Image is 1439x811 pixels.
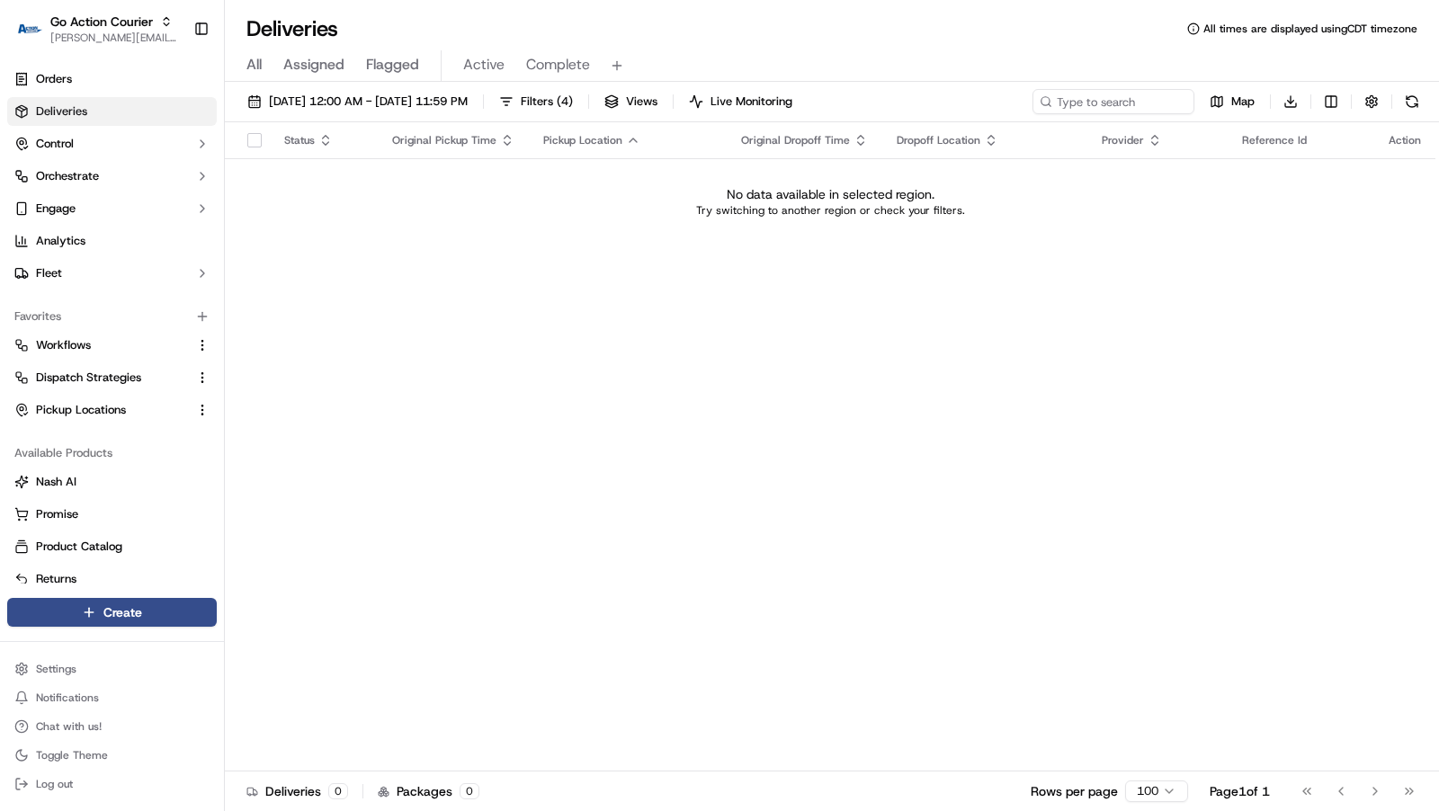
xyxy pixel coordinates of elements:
span: All times are displayed using CDT timezone [1203,22,1417,36]
span: Flagged [366,54,419,76]
span: Reference Id [1242,133,1307,147]
p: Rows per page [1031,782,1118,800]
button: Filters(4) [491,89,581,114]
div: Page 1 of 1 [1210,782,1270,800]
button: [DATE] 12:00 AM - [DATE] 11:59 PM [239,89,476,114]
span: Pickup Locations [36,402,126,418]
a: Orders [7,65,217,94]
span: Settings [36,662,76,676]
div: Action [1389,133,1421,147]
button: Dispatch Strategies [7,363,217,392]
span: Original Dropoff Time [741,133,850,147]
button: Toggle Theme [7,743,217,768]
span: Control [36,136,74,152]
a: Promise [14,506,210,522]
button: Chat with us! [7,714,217,739]
span: Status [284,133,315,147]
button: Control [7,129,217,158]
span: Active [463,54,505,76]
div: 0 [460,783,479,799]
span: Workflows [36,337,91,353]
span: Product Catalog [36,539,122,555]
button: Product Catalog [7,532,217,561]
button: Refresh [1399,89,1425,114]
a: Returns [14,571,210,587]
span: [DATE] 12:00 AM - [DATE] 11:59 PM [269,94,468,110]
span: Log out [36,777,73,791]
span: All [246,54,262,76]
input: Type to search [1032,89,1194,114]
span: Chat with us! [36,719,102,734]
button: Workflows [7,331,217,360]
div: 0 [328,783,348,799]
div: Packages [378,782,479,800]
button: Settings [7,656,217,682]
span: Map [1231,94,1255,110]
button: Views [596,89,666,114]
span: Toggle Theme [36,748,108,762]
button: Map [1202,89,1263,114]
div: Favorites [7,302,217,331]
span: Promise [36,506,78,522]
a: Nash AI [14,474,210,490]
p: No data available in selected region. [727,185,934,203]
div: Available Products [7,439,217,468]
button: Go Action Courier [50,13,153,31]
button: Fleet [7,259,217,288]
span: Live Monitoring [711,94,792,110]
button: Orchestrate [7,162,217,191]
button: Returns [7,565,217,593]
p: Try switching to another region or check your filters. [696,203,965,218]
span: Original Pickup Time [392,133,496,147]
span: Returns [36,571,76,587]
button: Pickup Locations [7,396,217,424]
button: Promise [7,500,217,529]
span: Complete [526,54,590,76]
span: Orchestrate [36,168,99,184]
span: Create [103,603,142,621]
button: Create [7,598,217,627]
img: Go Action Courier [14,23,43,33]
a: Analytics [7,227,217,255]
button: Go Action CourierGo Action Courier[PERSON_NAME][EMAIL_ADDRESS][DOMAIN_NAME] [7,7,186,50]
span: Filters [521,94,573,110]
span: Pickup Location [543,133,622,147]
a: Workflows [14,337,188,353]
span: Dispatch Strategies [36,370,141,386]
h1: Deliveries [246,14,338,43]
button: Nash AI [7,468,217,496]
button: [PERSON_NAME][EMAIL_ADDRESS][DOMAIN_NAME] [50,31,179,45]
span: Notifications [36,691,99,705]
button: Engage [7,194,217,223]
span: ( 4 ) [557,94,573,110]
span: Engage [36,201,76,217]
div: Deliveries [246,782,348,800]
span: Assigned [283,54,344,76]
button: Log out [7,771,217,797]
a: Pickup Locations [14,402,188,418]
button: Live Monitoring [681,89,800,114]
span: Nash AI [36,474,76,490]
span: Provider [1102,133,1144,147]
span: Deliveries [36,103,87,120]
span: Dropoff Location [897,133,980,147]
a: Product Catalog [14,539,210,555]
span: Views [626,94,657,110]
span: Orders [36,71,72,87]
span: Fleet [36,265,62,281]
a: Dispatch Strategies [14,370,188,386]
a: Deliveries [7,97,217,126]
button: Notifications [7,685,217,710]
span: Analytics [36,233,85,249]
